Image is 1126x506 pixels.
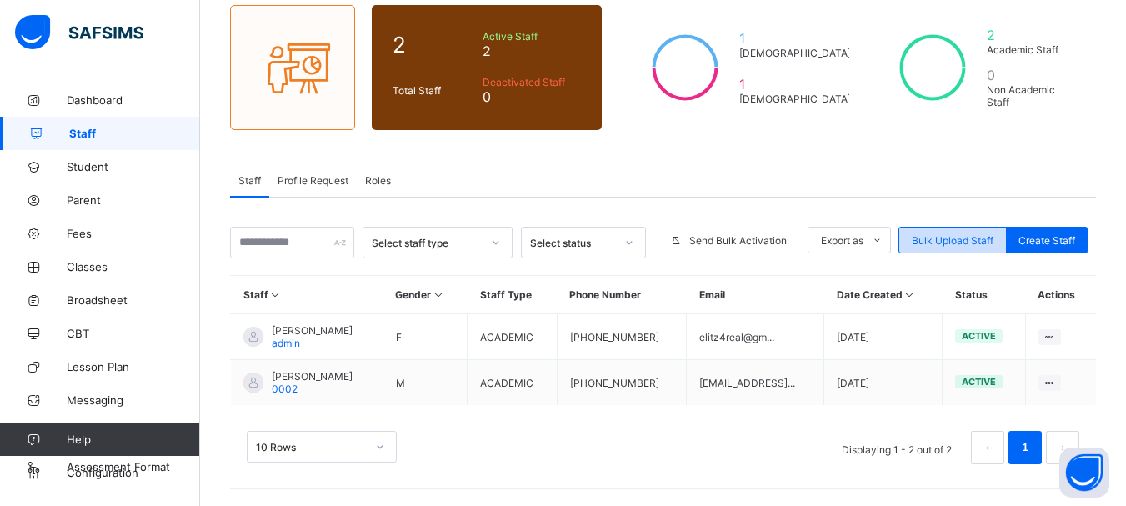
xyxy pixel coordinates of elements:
span: Dashboard [67,93,200,107]
span: Profile Request [278,174,348,187]
span: Fees [67,227,200,240]
span: Bulk Upload Staff [912,234,993,247]
td: M [383,360,467,406]
span: Academic Staff [987,43,1075,56]
td: ACADEMIC [468,360,557,406]
span: 0 [987,67,1075,83]
td: [PHONE_NUMBER] [557,314,687,360]
td: elitz4real@gm... [687,314,824,360]
div: 10 Rows [256,441,366,453]
div: Total Staff [388,80,478,101]
button: Open asap [1059,448,1109,498]
td: [DATE] [824,360,943,406]
span: 1 [739,30,851,47]
th: Email [687,276,824,314]
img: safsims [15,15,143,50]
div: Select status [530,237,615,249]
span: Messaging [67,393,200,407]
div: Select staff type [372,237,482,249]
span: active [962,376,996,388]
button: next page [1046,431,1079,464]
span: Export as [821,234,863,247]
span: [DEMOGRAPHIC_DATA] [739,47,851,59]
i: Sort in Ascending Order [903,288,917,301]
th: Staff Type [468,276,557,314]
span: 2 [987,27,1075,43]
span: Parent [67,193,200,207]
li: Displaying 1 - 2 out of 2 [829,431,964,464]
th: Actions [1025,276,1096,314]
th: Staff [231,276,383,314]
th: Gender [383,276,467,314]
span: 2 [483,43,582,59]
a: 1 [1017,437,1033,458]
span: admin [272,337,300,349]
span: 1 [739,76,851,93]
li: 下一页 [1046,431,1079,464]
span: [PERSON_NAME] [272,324,353,337]
th: Status [943,276,1025,314]
span: Active Staff [483,30,582,43]
i: Sort in Ascending Order [431,288,445,301]
span: 0002 [272,383,298,395]
td: [EMAIL_ADDRESS]... [687,360,824,406]
span: Roles [365,174,391,187]
span: [DEMOGRAPHIC_DATA] [739,93,851,105]
span: Student [67,160,200,173]
td: ACADEMIC [468,314,557,360]
td: [DATE] [824,314,943,360]
span: 0 [483,88,582,105]
span: Create Staff [1018,234,1075,247]
span: active [962,330,996,342]
td: [PHONE_NUMBER] [557,360,687,406]
span: Broadsheet [67,293,200,307]
span: Staff [238,174,261,187]
li: 上一页 [971,431,1004,464]
i: Sort in Ascending Order [268,288,283,301]
span: Non Academic Staff [987,83,1075,108]
button: prev page [971,431,1004,464]
span: Staff [69,127,200,140]
th: Date Created [824,276,943,314]
span: Lesson Plan [67,360,200,373]
li: 1 [1008,431,1042,464]
span: Deactivated Staff [483,76,582,88]
span: Send Bulk Activation [689,234,787,247]
th: Phone Number [557,276,687,314]
span: Classes [67,260,200,273]
span: CBT [67,327,200,340]
span: [PERSON_NAME] [272,370,353,383]
td: F [383,314,467,360]
span: 2 [393,32,474,58]
span: Help [67,433,199,446]
span: Configuration [67,466,199,479]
